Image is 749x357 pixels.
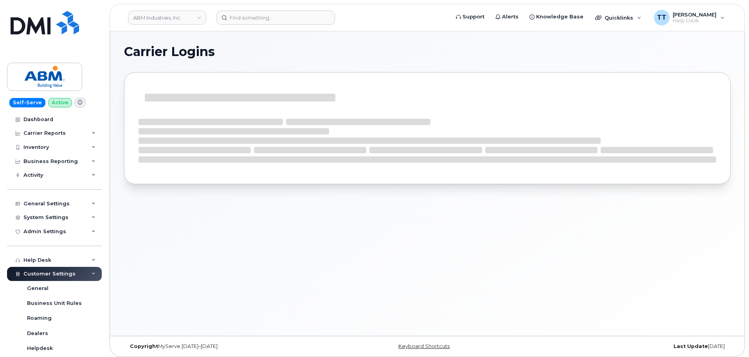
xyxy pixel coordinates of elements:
[673,343,708,349] strong: Last Update
[124,46,215,58] span: Carrier Logins
[398,343,450,349] a: Keyboard Shortcuts
[130,343,158,349] strong: Copyright
[528,343,731,350] div: [DATE]
[124,343,326,350] div: MyServe [DATE]–[DATE]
